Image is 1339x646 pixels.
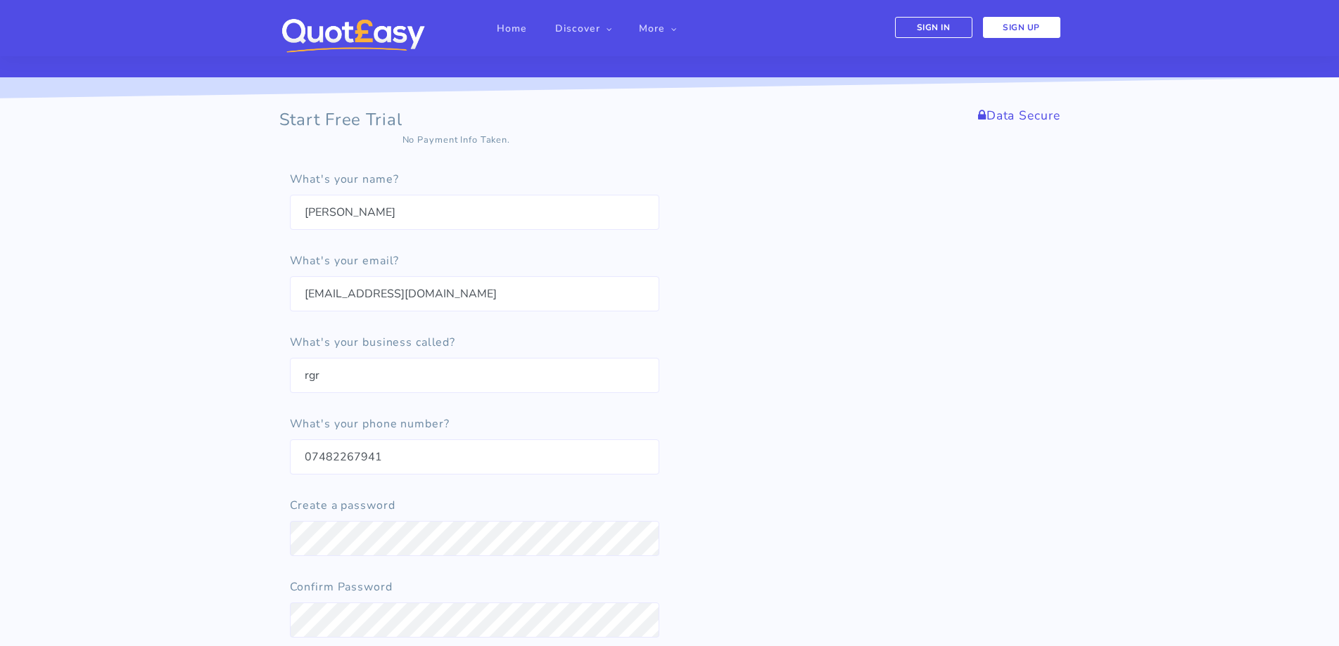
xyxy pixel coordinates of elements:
[290,414,450,434] label: What's your phone number?
[290,251,400,271] label: What's your email?
[279,17,426,54] img: QuotEasy
[986,107,1060,124] span: Data Secure
[497,15,527,43] a: Home
[639,15,665,43] a: More
[290,496,395,515] label: Create a password
[402,134,510,146] small: No Payment Info Taken.
[290,358,659,393] input: Bob's Builders Ltd
[290,276,659,311] input: bob@bobsbuilders.co.uk
[983,17,1060,38] a: Sign Up
[555,15,600,43] a: Discover
[895,17,972,38] a: Sign In
[290,332,456,352] label: What's your business called?
[279,110,402,130] h4: Start Free Trial
[290,195,659,230] input: Bob Jones
[290,577,393,597] label: Confirm Password
[290,439,659,474] input: 01234567890
[290,169,399,189] label: What's your name?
